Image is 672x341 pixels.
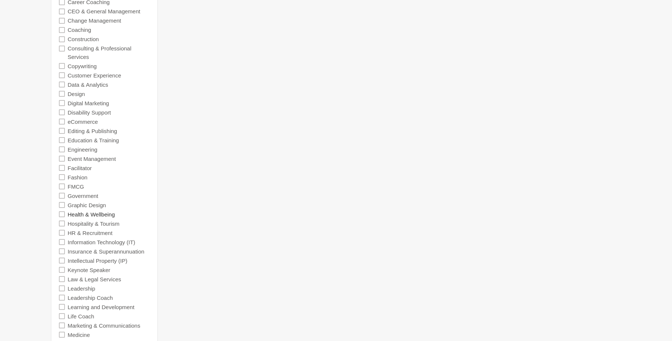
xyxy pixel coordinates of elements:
label: FMCG [68,182,84,191]
label: Data & Analytics [68,80,108,89]
label: Digital Marketing [68,98,109,107]
label: Government [68,191,99,200]
label: Engineering [68,145,97,154]
label: eCommerce [68,117,98,126]
label: Insurance & Superannunuation [68,246,145,256]
label: Construction [68,34,99,44]
label: Graphic Design [68,200,106,209]
label: Fashion [68,172,87,182]
label: Editing & Publishing [68,126,117,135]
label: Change Management [68,16,121,25]
label: Health & Wellbeing [68,209,115,219]
label: Hospitality & Tourism [68,219,120,228]
label: Consulting & Professional Services [68,44,150,62]
label: Education & Training [68,135,119,145]
label: Marketing & Communications [68,321,140,330]
label: Customer Experience [68,70,121,80]
label: Law & Legal Services [68,274,121,284]
label: Life Coach [68,311,95,321]
label: Leadership [68,284,95,293]
label: Learning and Development [68,302,135,311]
label: Copywriting [68,61,97,70]
label: Disability Support [68,107,111,117]
label: Leadership Coach [68,293,113,302]
label: Medicine [68,330,90,339]
label: Intellectual Property (IP) [68,256,128,265]
label: Information Technology (IT) [68,237,135,246]
label: Coaching [68,25,91,34]
label: Facilitator [68,163,92,172]
label: CEO & General Management [68,7,140,16]
label: HR & Recruitment [68,228,113,237]
label: Keynote Speaker [68,265,110,274]
label: Event Management [68,154,116,163]
label: Design [68,89,85,98]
